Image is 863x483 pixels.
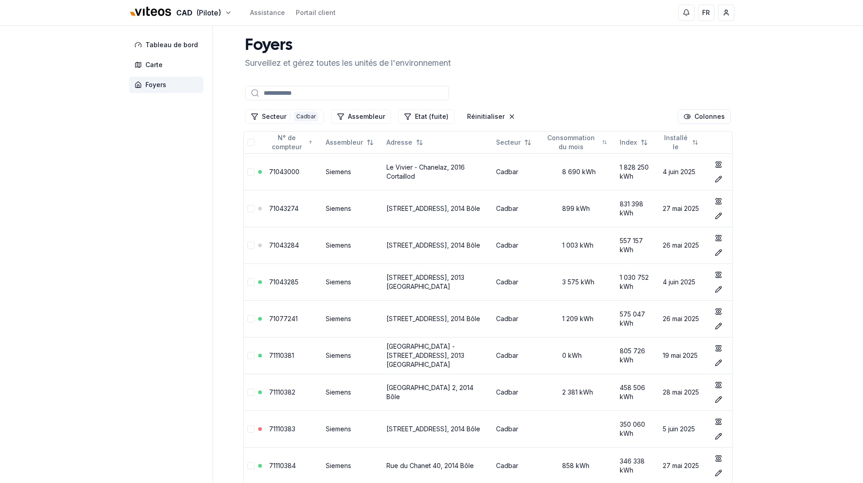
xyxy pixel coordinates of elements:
div: 2 381 kWh [544,388,612,397]
td: Cadbar [492,263,540,300]
td: Cadbar [492,337,540,374]
span: N° de compteur [269,133,304,151]
td: 28 mai 2025 [659,374,708,410]
button: Sorted ascending. Click to sort descending. [264,135,319,150]
span: FR [702,8,710,17]
div: 350 060 kWh [620,420,655,438]
div: 575 047 kWh [620,310,655,328]
button: Sélectionner la ligne [247,389,255,396]
button: Sélectionner la ligne [247,425,255,433]
a: [GEOGRAPHIC_DATA] 2, 2014 Bôle [386,384,473,400]
span: Secteur [496,138,521,147]
td: 4 juin 2025 [659,153,708,190]
a: [GEOGRAPHIC_DATA] - [STREET_ADDRESS], 2013 [GEOGRAPHIC_DATA] [386,342,464,368]
td: Siemens [322,410,383,447]
button: Filtrer les lignes [331,109,391,124]
span: (Pilote) [196,7,221,18]
a: Portail client [296,8,336,17]
span: Installé le [663,133,689,151]
a: 71110381 [269,351,294,359]
button: CAD(Pilote) [129,3,232,23]
div: 805 726 kWh [620,346,655,365]
div: Cadbar [294,112,318,122]
span: Assembleur [326,138,363,147]
button: Tout sélectionner [247,139,255,146]
span: Tableau de bord [145,40,198,49]
button: Filtrer les lignes [398,109,454,124]
div: 1 030 752 kWh [620,273,655,291]
a: 71043000 [269,168,299,176]
span: CAD [176,7,193,18]
div: 557 157 kWh [620,236,655,254]
span: Foyers [145,80,166,89]
a: Tableau de bord [129,37,207,53]
button: Sélectionner la ligne [247,315,255,322]
td: Cadbar [492,410,540,447]
div: 1 828 250 kWh [620,163,655,181]
td: Siemens [322,263,383,300]
td: 27 mai 2025 [659,190,708,227]
span: Consommation du mois [544,133,598,151]
img: Viteos - CAD Logo [129,1,173,23]
td: Cadbar [492,227,540,263]
a: 71077241 [269,315,298,322]
td: 4 juin 2025 [659,263,708,300]
div: 899 kWh [544,204,612,213]
div: 3 575 kWh [544,278,612,287]
a: 71043285 [269,278,299,286]
button: Not sorted. Click to sort ascending. [320,135,379,150]
a: 71110384 [269,462,296,469]
div: 1 209 kWh [544,314,612,323]
button: Sélectionner la ligne [247,462,255,469]
button: Sélectionner la ligne [247,205,255,212]
td: 5 juin 2025 [659,410,708,447]
button: Filtrer les lignes [245,109,324,124]
td: Cadbar [492,190,540,227]
button: Not sorted. Click to sort ascending. [657,135,704,150]
div: 458 506 kWh [620,383,655,401]
td: Siemens [322,374,383,410]
div: 346 338 kWh [620,457,655,475]
a: [STREET_ADDRESS], 2014 Bôle [386,241,480,249]
td: 26 mai 2025 [659,227,708,263]
a: [STREET_ADDRESS], 2014 Bôle [386,425,480,433]
div: 858 kWh [544,461,612,470]
td: Siemens [322,190,383,227]
div: 8 690 kWh [544,167,612,176]
button: Sélectionner la ligne [247,168,255,176]
div: 831 398 kWh [620,200,655,218]
a: Le Vivier - Chanelaz, 2016 Cortaillod [386,163,465,180]
button: Réinitialiser les filtres [462,109,521,124]
button: Not sorted. Click to sort ascending. [539,135,612,150]
a: [STREET_ADDRESS], 2014 Bôle [386,315,480,322]
a: Rue du Chanet 40, 2014 Bôle [386,462,474,469]
a: 71110383 [269,425,295,433]
span: Adresse [386,138,412,147]
td: 19 mai 2025 [659,337,708,374]
td: Cadbar [492,300,540,337]
div: 0 kWh [544,351,612,360]
a: 71043274 [269,205,299,212]
td: Cadbar [492,374,540,410]
a: 71043284 [269,241,299,249]
td: Siemens [322,337,383,374]
button: Sélectionner la ligne [247,352,255,359]
button: Cocher les colonnes [678,109,731,124]
span: Carte [145,60,163,69]
button: Sélectionner la ligne [247,242,255,249]
a: Foyers [129,77,207,93]
a: [STREET_ADDRESS], 2014 Bôle [386,205,480,212]
a: [STREET_ADDRESS], 2013 [GEOGRAPHIC_DATA] [386,273,464,290]
a: Carte [129,57,207,73]
div: 1 003 kWh [544,241,612,250]
td: Siemens [322,300,383,337]
td: Siemens [322,227,383,263]
button: FR [698,5,714,21]
span: Index [620,138,637,147]
button: Sélectionner la ligne [247,278,255,286]
a: Assistance [250,8,285,17]
td: 26 mai 2025 [659,300,708,337]
a: 71110382 [269,388,295,396]
h1: Foyers [245,37,451,55]
td: Siemens [322,153,383,190]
